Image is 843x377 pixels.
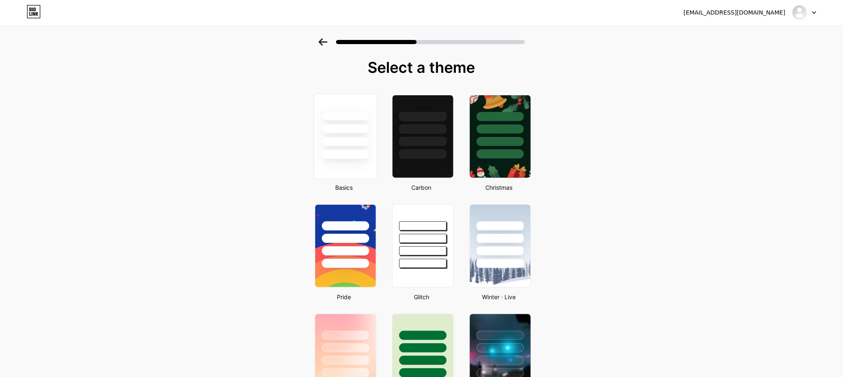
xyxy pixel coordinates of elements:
[312,293,376,301] div: Pride
[467,293,531,301] div: Winter · Live
[467,183,531,192] div: Christmas
[311,59,532,76] div: Select a theme
[684,8,786,17] div: [EMAIL_ADDRESS][DOMAIN_NAME]
[312,183,376,192] div: Basics
[390,183,454,192] div: Carbon
[792,5,808,20] img: treeservice
[390,293,454,301] div: Glitch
